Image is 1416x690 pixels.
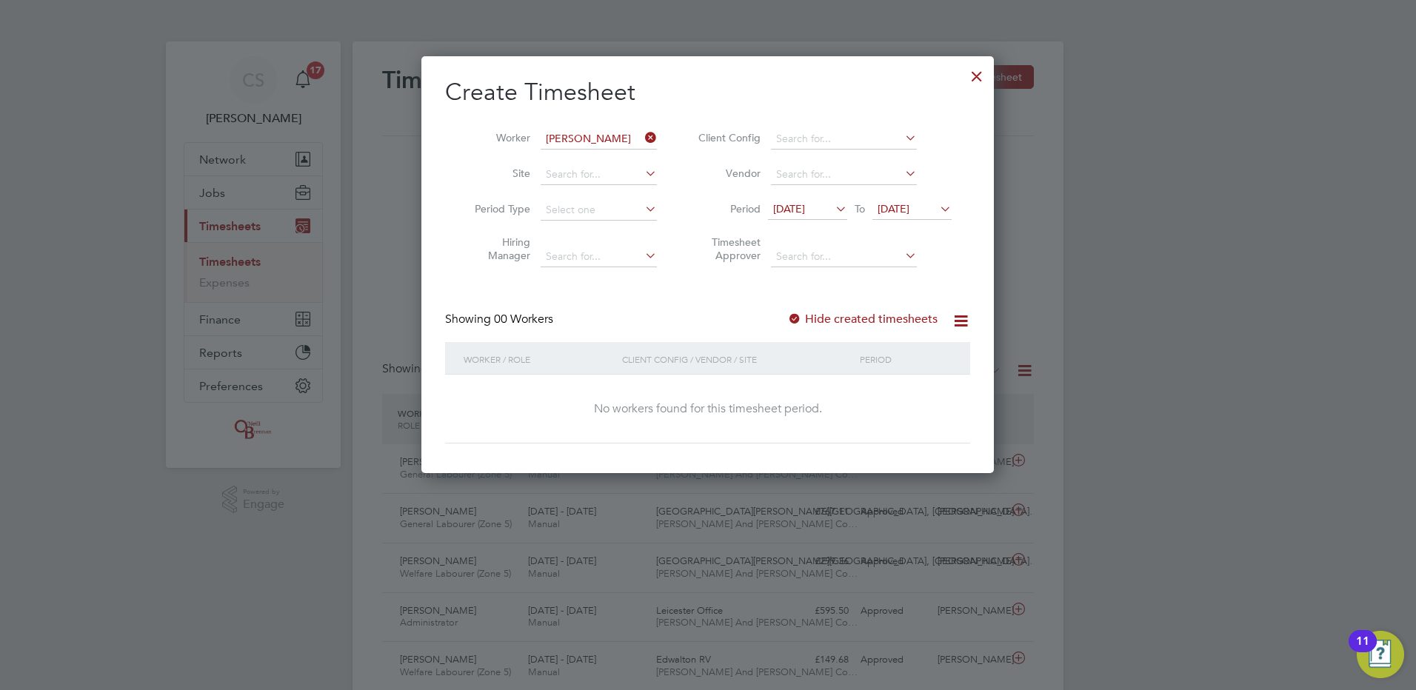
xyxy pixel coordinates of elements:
[445,312,556,327] div: Showing
[1356,641,1369,660] div: 11
[460,342,618,376] div: Worker / Role
[773,202,805,215] span: [DATE]
[464,202,530,215] label: Period Type
[694,167,761,180] label: Vendor
[541,247,657,267] input: Search for...
[460,401,955,417] div: No workers found for this timesheet period.
[494,312,553,326] span: 00 Workers
[618,342,856,376] div: Client Config / Vendor / Site
[464,235,530,262] label: Hiring Manager
[541,200,657,221] input: Select one
[850,199,869,218] span: To
[878,202,909,215] span: [DATE]
[771,129,917,150] input: Search for...
[541,164,657,185] input: Search for...
[694,131,761,144] label: Client Config
[771,164,917,185] input: Search for...
[464,131,530,144] label: Worker
[694,202,761,215] label: Period
[856,342,955,376] div: Period
[464,167,530,180] label: Site
[1357,631,1404,678] button: Open Resource Center, 11 new notifications
[541,129,657,150] input: Search for...
[771,247,917,267] input: Search for...
[694,235,761,262] label: Timesheet Approver
[787,312,938,326] label: Hide created timesheets
[445,77,970,108] h2: Create Timesheet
